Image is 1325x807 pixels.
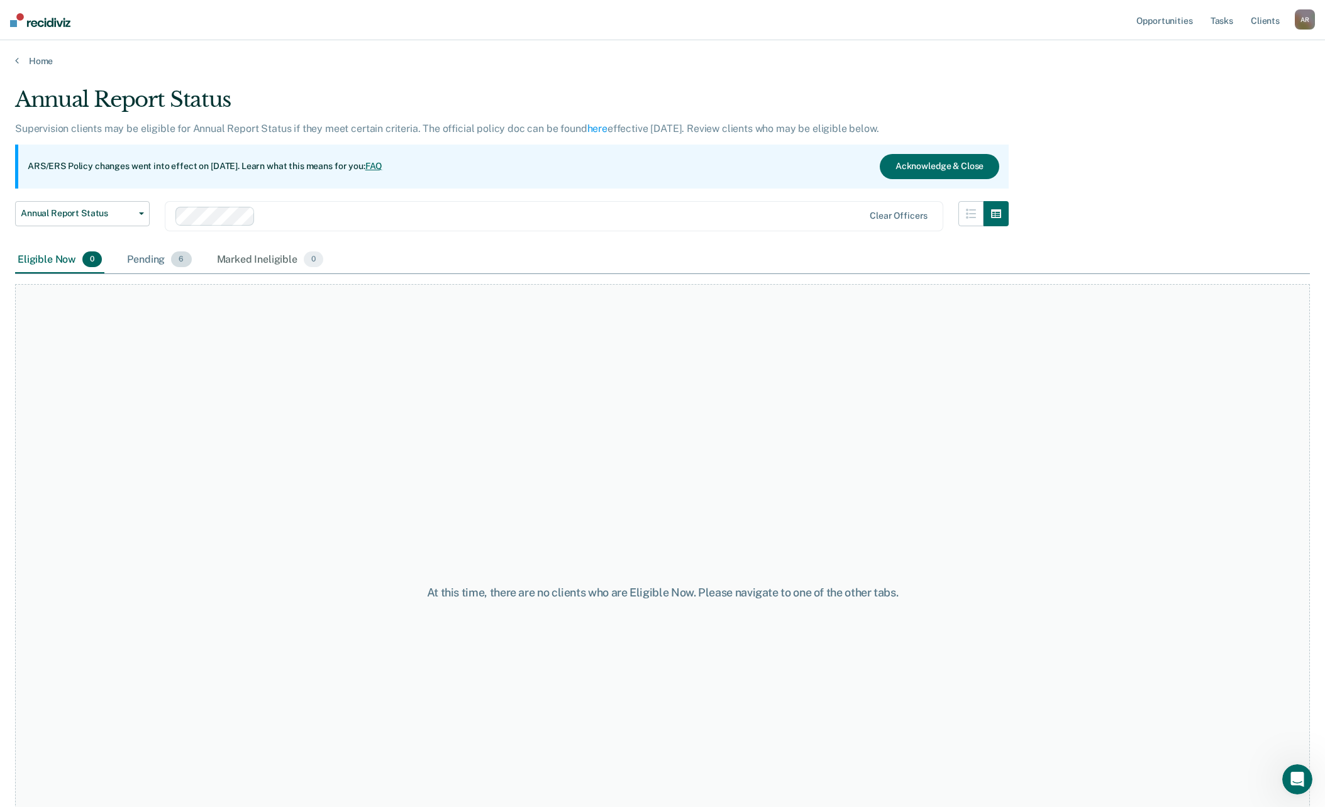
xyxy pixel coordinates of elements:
[304,251,323,268] span: 0
[587,123,607,134] a: here
[1295,9,1315,30] div: A R
[15,246,104,274] div: Eligible Now0
[880,154,999,179] button: Acknowledge & Close
[1282,764,1312,794] iframe: Intercom live chat
[10,13,70,27] img: Recidiviz
[365,161,383,171] a: FAQ
[28,160,382,173] p: ARS/ERS Policy changes went into effect on [DATE]. Learn what this means for you:
[21,208,134,219] span: Annual Report Status
[214,246,326,274] div: Marked Ineligible0
[870,211,928,221] div: Clear officers
[171,251,191,268] span: 6
[15,55,1310,67] a: Home
[339,586,986,600] div: At this time, there are no clients who are Eligible Now. Please navigate to one of the other tabs.
[15,123,879,134] p: Supervision clients may be eligible for Annual Report Status if they meet certain criteria. The o...
[15,201,150,226] button: Annual Report Status
[82,251,102,268] span: 0
[15,87,1009,123] div: Annual Report Status
[1295,9,1315,30] button: AR
[125,246,194,274] div: Pending6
